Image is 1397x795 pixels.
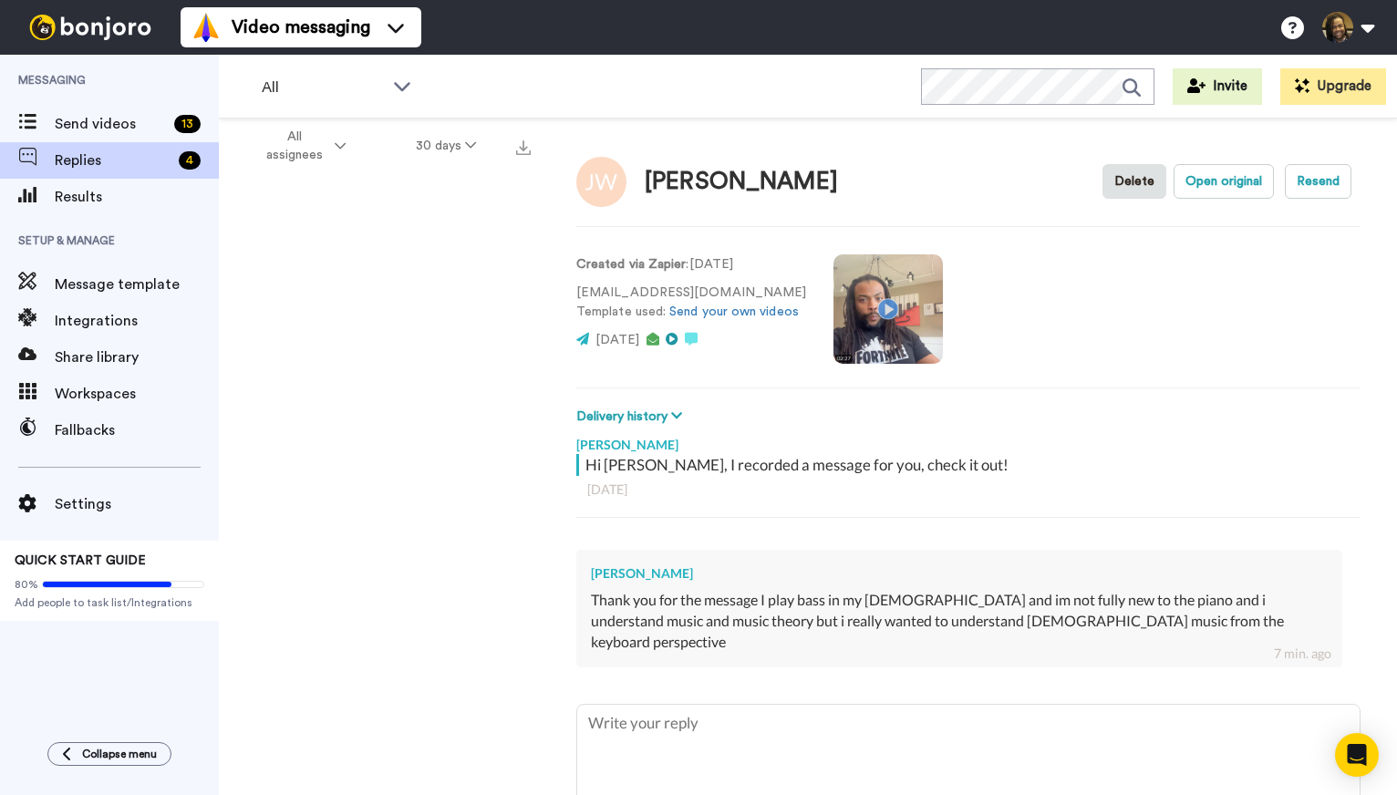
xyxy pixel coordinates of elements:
[22,15,159,40] img: bj-logo-header-white.svg
[55,419,219,441] span: Fallbacks
[262,77,384,98] span: All
[587,480,1350,499] div: [DATE]
[232,15,370,40] span: Video messaging
[1335,733,1379,777] div: Open Intercom Messenger
[1102,164,1166,199] button: Delete
[257,128,331,164] span: All assignees
[82,747,157,761] span: Collapse menu
[1280,68,1386,105] button: Upgrade
[1173,68,1262,105] button: Invite
[55,310,219,332] span: Integrations
[591,564,1328,583] div: [PERSON_NAME]
[55,383,219,405] span: Workspaces
[174,115,201,133] div: 13
[1274,645,1331,663] div: 7 min. ago
[55,493,219,515] span: Settings
[15,554,146,567] span: QUICK START GUIDE
[576,284,806,322] p: [EMAIL_ADDRESS][DOMAIN_NAME] Template used:
[511,132,536,160] button: Export all results that match these filters now.
[179,151,201,170] div: 4
[15,577,38,592] span: 80%
[1174,164,1274,199] button: Open original
[591,590,1328,653] div: Thank you for the message I play bass in my [DEMOGRAPHIC_DATA] and im not fully new to the piano ...
[55,186,219,208] span: Results
[645,169,838,195] div: [PERSON_NAME]
[1285,164,1351,199] button: Resend
[55,346,219,368] span: Share library
[55,274,219,295] span: Message template
[585,454,1356,476] div: Hi [PERSON_NAME], I recorded a message for you, check it out!
[15,595,204,610] span: Add people to task list/Integrations
[576,255,806,274] p: : [DATE]
[516,140,531,155] img: export.svg
[576,427,1361,454] div: [PERSON_NAME]
[222,120,381,171] button: All assignees
[55,150,171,171] span: Replies
[47,742,171,766] button: Collapse menu
[55,113,167,135] span: Send videos
[191,13,221,42] img: vm-color.svg
[576,157,626,207] img: Image of Jeremiah West
[595,334,639,346] span: [DATE]
[576,407,688,427] button: Delivery history
[576,258,686,271] strong: Created via Zapier
[669,305,799,318] a: Send your own videos
[381,129,512,162] button: 30 days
